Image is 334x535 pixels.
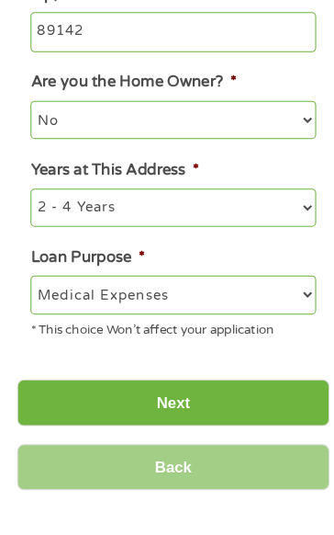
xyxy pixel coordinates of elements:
[29,324,304,349] div: * This choice Won’t affect your application
[29,176,192,195] label: Years at This Address
[29,260,139,279] label: Loan Purpose
[17,450,317,495] input: Back
[29,6,155,26] label: Zip/Postal Code
[29,91,228,110] label: Are you the Home Owner?
[17,387,317,432] input: Next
